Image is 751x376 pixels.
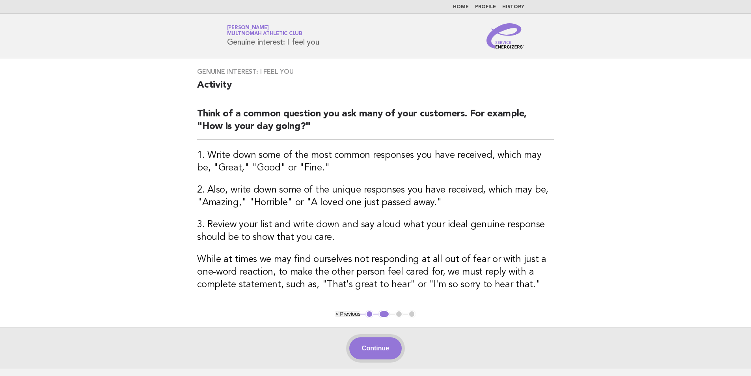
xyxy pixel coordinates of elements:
[227,32,302,37] span: Multnomah Athletic Club
[378,310,390,318] button: 2
[453,5,469,9] a: Home
[349,337,402,359] button: Continue
[227,25,302,36] a: [PERSON_NAME]Multnomah Athletic Club
[486,23,524,49] img: Service Energizers
[502,5,524,9] a: History
[365,310,373,318] button: 1
[335,311,360,317] button: < Previous
[475,5,496,9] a: Profile
[227,26,319,46] h1: Genuine interest: I feel you
[197,149,554,174] h3: 1. Write down some of the most common responses you have received, which may be, "Great," "Good" ...
[197,79,554,98] h2: Activity
[197,253,554,291] h3: While at times we may find ourselves not responding at all out of fear or with just a one-word re...
[197,68,554,76] h3: Genuine interest: I feel you
[197,108,554,140] h2: Think of a common question you ask many of your customers. For example, "How is your day going?"
[197,184,554,209] h3: 2. Also, write down some of the unique responses you have received, which may be, "Amazing," "Hor...
[197,219,554,244] h3: 3. Review your list and write down and say aloud what your ideal genuine response should be to sh...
